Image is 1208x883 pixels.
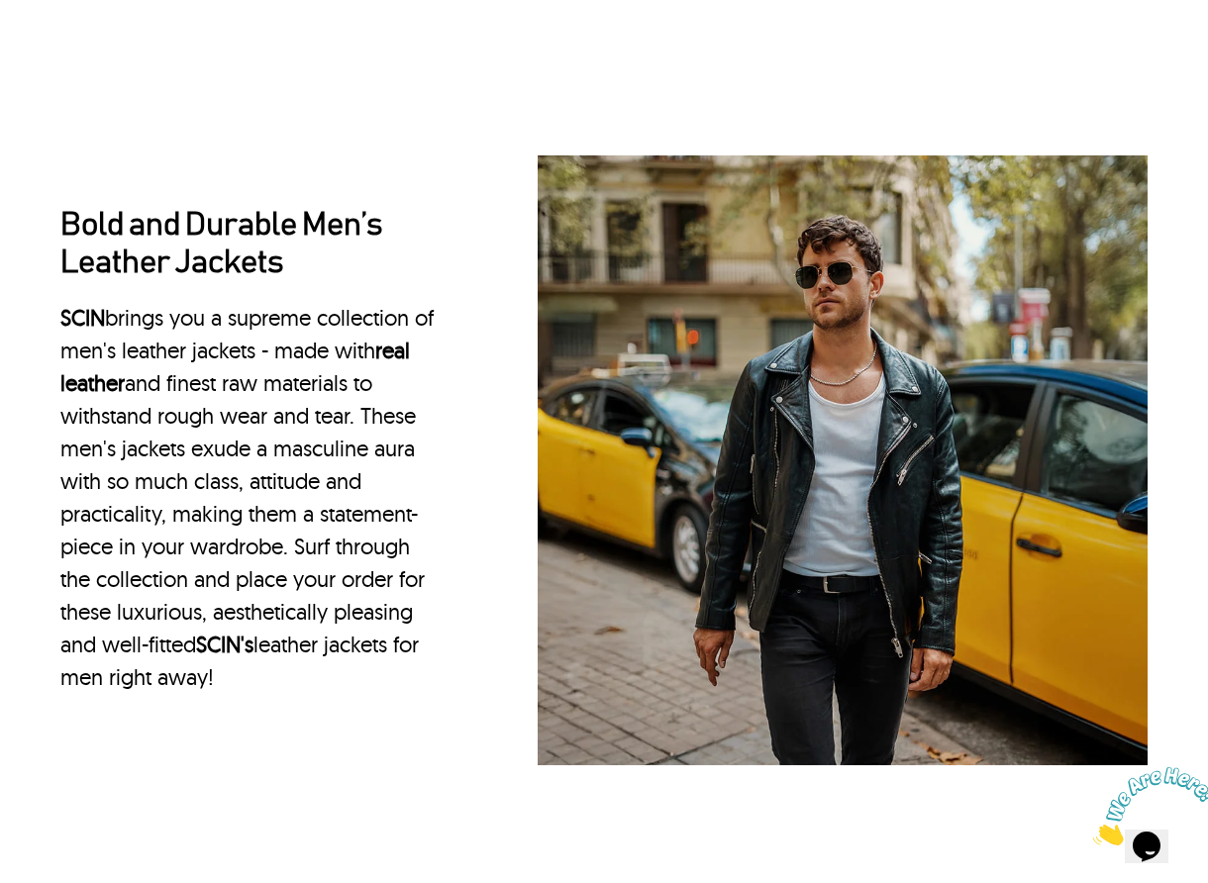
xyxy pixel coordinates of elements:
iframe: chat widget [1085,759,1208,853]
img: bold-and-durable-mens-leather-jackets.jpg [538,155,1148,765]
p: brings you a supreme collection of men's leather jackets - made with and finest raw materials to ... [60,302,439,694]
img: Chat attention grabber [8,8,131,86]
a: SCIN's [196,631,253,658]
a: SCIN [60,304,105,332]
h2: Bold and Durable Men’s Leather Jackets [60,207,439,282]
